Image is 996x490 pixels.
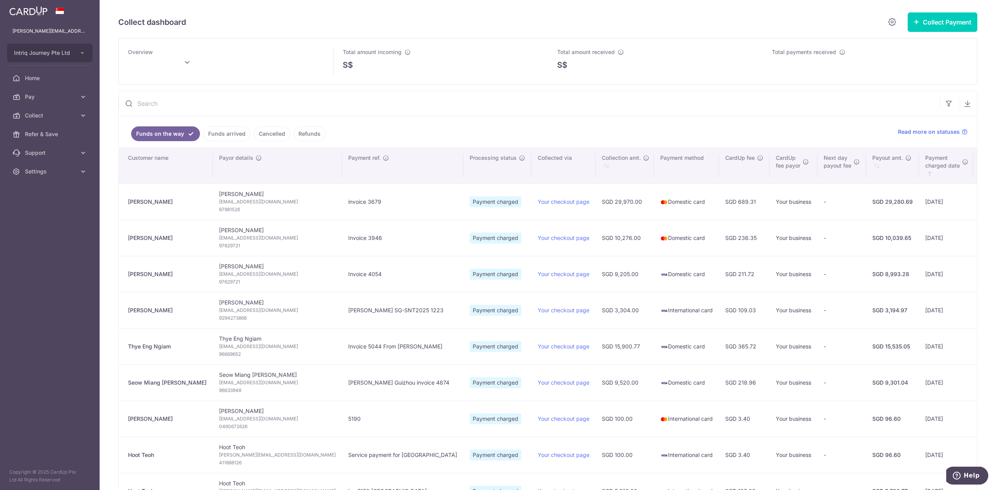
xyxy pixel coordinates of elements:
[128,306,207,314] div: [PERSON_NAME]
[817,401,866,437] td: -
[908,12,977,32] button: Collect Payment
[213,256,342,292] td: [PERSON_NAME]
[596,437,654,473] td: SGD 100.00
[342,328,463,364] td: Invoice 5044 From [PERSON_NAME]
[817,220,866,256] td: -
[898,128,960,136] span: Read more on statuses
[219,206,336,213] span: 87981526
[654,437,719,473] td: International card
[654,364,719,401] td: Domestic card
[219,154,253,162] span: Payor details
[660,415,668,423] img: mastercard-sm-87a3fd1e0bddd137fecb07648320f44c262e2538e7db6024463105ddbc961eb2.png
[719,256,770,292] td: SGD 211.72
[919,292,973,328] td: [DATE]
[770,401,817,437] td: Your business
[654,148,719,184] th: Payment method
[660,234,668,242] img: mastercard-sm-87a3fd1e0bddd137fecb07648320f44c262e2538e7db6024463105ddbc961eb2.png
[725,154,755,162] span: CardUp fee
[128,270,207,278] div: [PERSON_NAME]
[776,154,800,170] span: CardUp fee payor
[219,451,336,459] span: [PERSON_NAME][EMAIL_ADDRESS][DOMAIN_NAME]
[719,437,770,473] td: SGD 3.40
[772,49,836,55] span: Total payments received
[719,292,770,328] td: SGD 109.03
[770,364,817,401] td: Your business
[596,220,654,256] td: SGD 10,276.00
[213,184,342,220] td: [PERSON_NAME]
[946,467,988,486] iframe: Opens a widget where you can find more information
[898,128,968,136] a: Read more on statuses
[219,306,336,314] span: [EMAIL_ADDRESS][DOMAIN_NAME]
[596,292,654,328] td: SGD 3,304.00
[817,437,866,473] td: -
[7,44,93,62] button: Intriq Journey Pte Ltd
[219,234,336,242] span: [EMAIL_ADDRESS][DOMAIN_NAME]
[470,233,521,243] span: Payment charged
[343,49,402,55] span: Total amount incoming
[817,256,866,292] td: -
[872,198,913,206] div: SGD 29,280.69
[254,126,290,141] a: Cancelled
[219,343,336,350] span: [EMAIL_ADDRESS][DOMAIN_NAME]
[660,343,668,351] img: visa-sm-192604c4577d2d35970c8ed26b86981c2741ebd56154ab54ad91a526f0f24972.png
[596,328,654,364] td: SGD 15,900.77
[719,148,770,184] th: CardUp fee
[596,148,654,184] th: Collection amt. : activate to sort column ascending
[654,184,719,220] td: Domestic card
[213,148,342,184] th: Payor details
[919,148,973,184] th: Paymentcharged date : activate to sort column ascending
[348,154,381,162] span: Payment ref.
[219,459,336,467] span: 411888126
[817,364,866,401] td: -
[919,401,973,437] td: [DATE]
[557,49,615,55] span: Total amount received
[654,328,719,364] td: Domestic card
[596,256,654,292] td: SGD 9,205.00
[925,154,960,170] span: Payment charged date
[128,49,153,55] span: Overview
[538,307,589,313] a: Your checkout page
[470,450,521,460] span: Payment charged
[538,343,589,350] a: Your checkout page
[118,16,186,28] h5: Collect dashboard
[131,126,200,141] a: Funds on the way
[342,401,463,437] td: 5190
[219,423,336,430] span: 0460672626
[213,328,342,364] td: Thye Eng Ngiam
[219,379,336,387] span: [EMAIL_ADDRESS][DOMAIN_NAME]
[25,130,76,138] span: Refer & Save
[470,341,521,352] span: Payment charged
[342,364,463,401] td: [PERSON_NAME] Guizhou invoice 4874
[25,93,76,101] span: Pay
[770,328,817,364] td: Your business
[128,379,207,387] div: Seow Miang [PERSON_NAME]
[660,198,668,206] img: mastercard-sm-87a3fd1e0bddd137fecb07648320f44c262e2538e7db6024463105ddbc961eb2.png
[219,387,336,394] span: 96633948
[213,437,342,473] td: Hoot Teoh
[538,451,589,458] a: Your checkout page
[919,437,973,473] td: [DATE]
[770,184,817,220] td: Your business
[128,415,207,423] div: [PERSON_NAME]
[342,292,463,328] td: [PERSON_NAME] SG-SNT2025 1223
[872,306,913,314] div: SGD 3,194.97
[25,149,76,157] span: Support
[919,328,973,364] td: [DATE]
[557,59,567,71] span: S$
[219,270,336,278] span: [EMAIL_ADDRESS][DOMAIN_NAME]
[343,59,353,71] span: S$
[470,154,517,162] span: Processing status
[919,184,973,220] td: [DATE]
[128,451,207,459] div: Hoot Teoh
[25,112,76,119] span: Collect
[538,198,589,205] a: Your checkout page
[342,148,463,184] th: Payment ref.
[919,256,973,292] td: [DATE]
[660,451,668,459] img: visa-sm-192604c4577d2d35970c8ed26b86981c2741ebd56154ab54ad91a526f0f24972.png
[470,413,521,424] span: Payment charged
[538,415,589,422] a: Your checkout page
[342,184,463,220] td: invoice 3679
[219,415,336,423] span: [EMAIL_ADDRESS][DOMAIN_NAME]
[719,364,770,401] td: SGD 218.96
[770,256,817,292] td: Your business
